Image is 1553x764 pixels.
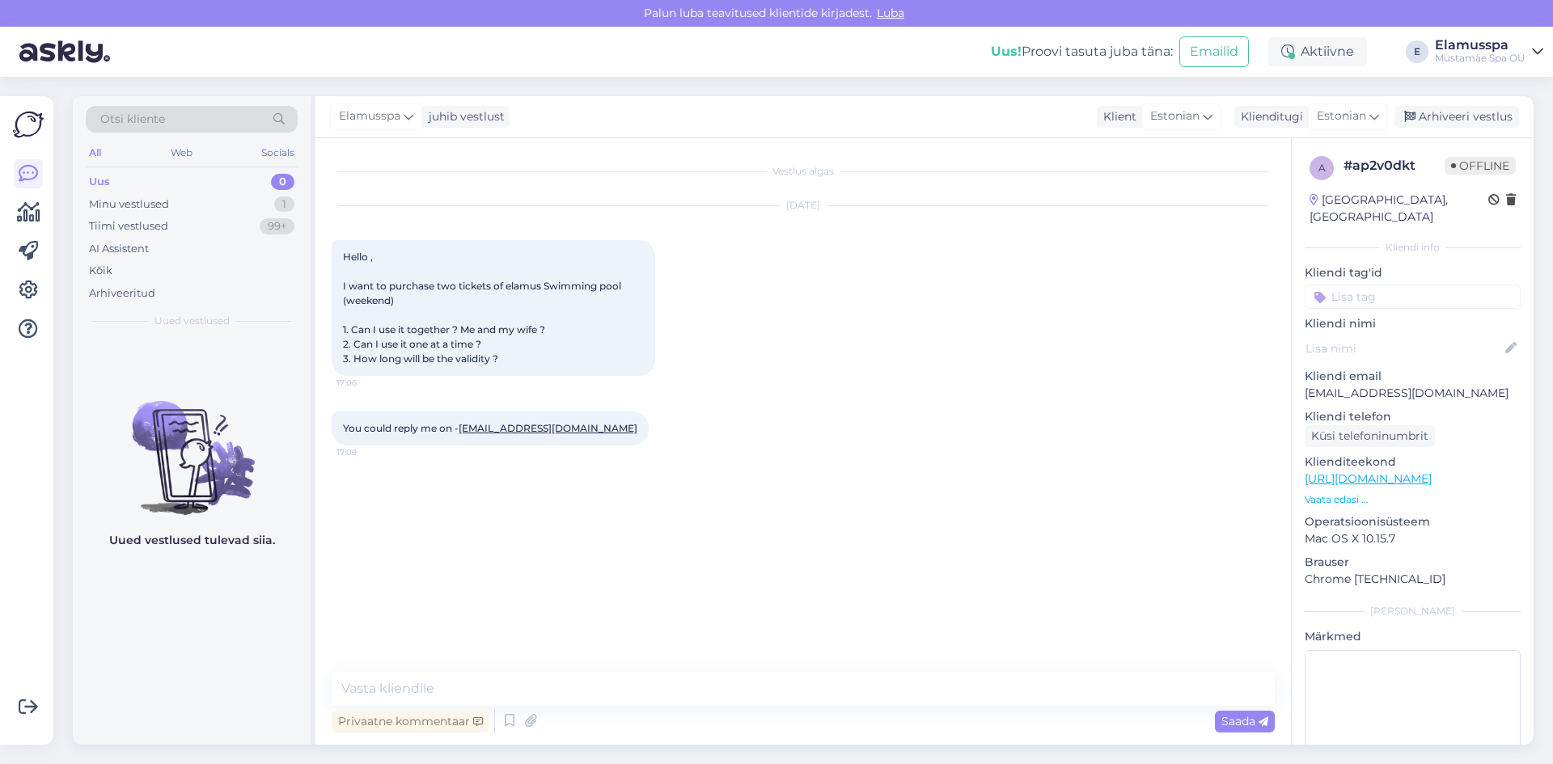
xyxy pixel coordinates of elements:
[1305,285,1521,309] input: Lisa tag
[1305,368,1521,385] p: Kliendi email
[1305,554,1521,571] p: Brauser
[1305,425,1435,447] div: Küsi telefoninumbrit
[332,164,1275,179] div: Vestlus algas
[1305,264,1521,281] p: Kliendi tag'id
[1305,408,1521,425] p: Kliendi telefon
[1305,492,1521,507] p: Vaata edasi ...
[1305,571,1521,588] p: Chrome [TECHNICAL_ID]
[1305,628,1521,645] p: Märkmed
[1097,108,1136,125] div: Klient
[274,196,294,213] div: 1
[13,109,44,140] img: Askly Logo
[872,6,909,20] span: Luba
[89,285,155,302] div: Arhiveeritud
[258,142,298,163] div: Socials
[1305,471,1432,486] a: [URL][DOMAIN_NAME]
[336,446,397,458] span: 17:09
[271,174,294,190] div: 0
[422,108,505,125] div: juhib vestlust
[1344,156,1445,175] div: # ap2v0dkt
[1317,108,1366,125] span: Estonian
[1310,192,1488,226] div: [GEOGRAPHIC_DATA], [GEOGRAPHIC_DATA]
[167,142,196,163] div: Web
[1435,39,1525,52] div: Elamusspa
[1268,37,1367,66] div: Aktiivne
[332,198,1275,213] div: [DATE]
[260,218,294,234] div: 99+
[1305,530,1521,547] p: Mac OS X 10.15.7
[1179,36,1249,67] button: Emailid
[154,314,230,328] span: Uued vestlused
[336,377,397,389] span: 17:06
[86,142,104,163] div: All
[1305,315,1521,332] p: Kliendi nimi
[1305,454,1521,471] p: Klienditeekond
[1234,108,1303,125] div: Klienditugi
[1305,513,1521,530] p: Operatsioonisüsteem
[89,241,149,257] div: AI Assistent
[1435,52,1525,65] div: Mustamäe Spa OÜ
[991,44,1022,59] b: Uus!
[89,196,169,213] div: Minu vestlused
[1394,106,1519,128] div: Arhiveeri vestlus
[89,218,168,234] div: Tiimi vestlused
[339,108,400,125] span: Elamusspa
[1318,162,1326,174] span: a
[1305,385,1521,402] p: [EMAIL_ADDRESS][DOMAIN_NAME]
[1221,714,1268,728] span: Saada
[459,422,637,434] a: [EMAIL_ADDRESS][DOMAIN_NAME]
[1305,604,1521,618] div: [PERSON_NAME]
[89,174,110,190] div: Uus
[1305,240,1521,255] div: Kliendi info
[1406,40,1428,63] div: E
[89,263,112,279] div: Kõik
[332,711,489,732] div: Privaatne kommentaar
[109,532,275,549] p: Uued vestlused tulevad siia.
[100,111,165,128] span: Otsi kliente
[343,422,637,434] span: You could reply me on -
[1435,39,1543,65] a: ElamusspaMustamäe Spa OÜ
[991,42,1173,61] div: Proovi tasuta juba täna:
[1150,108,1200,125] span: Estonian
[1445,157,1516,175] span: Offline
[1305,340,1502,357] input: Lisa nimi
[343,251,624,365] span: Hello , I want to purchase two tickets of elamus Swimming pool (weekend) 1. Can I use it together...
[73,372,311,517] img: No chats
